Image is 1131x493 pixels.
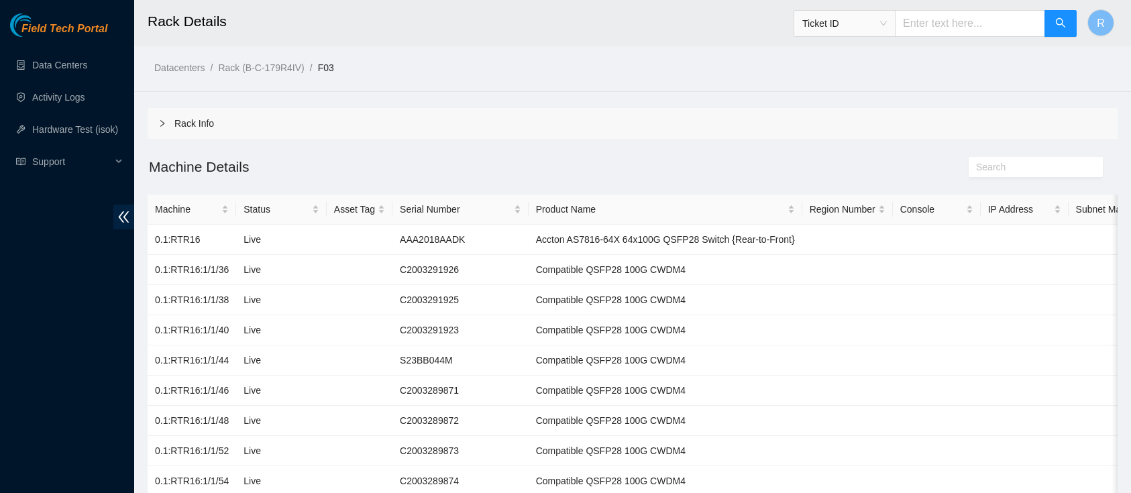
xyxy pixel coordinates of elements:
td: Accton AS7816-64X 64x100G QSFP28 Switch {Rear-to-Front} [529,225,802,255]
button: search [1044,10,1077,37]
span: right [158,119,166,127]
input: Enter text here... [895,10,1045,37]
td: Compatible QSFP28 100G CWDM4 [529,315,802,345]
span: read [16,157,25,166]
button: R [1087,9,1114,36]
td: C2003289871 [392,376,529,406]
td: 0.1:RTR16:1/1/36 [148,255,236,285]
td: C2003289872 [392,406,529,436]
td: 0.1:RTR16:1/1/52 [148,436,236,466]
span: double-left [113,205,134,229]
td: Live [236,225,327,255]
a: F03 [318,62,334,73]
td: Compatible QSFP28 100G CWDM4 [529,345,802,376]
td: 0.1:RTR16:1/1/44 [148,345,236,376]
td: AAA2018AADK [392,225,529,255]
span: R [1097,15,1105,32]
td: Compatible QSFP28 100G CWDM4 [529,406,802,436]
td: 0.1:RTR16:1/1/46 [148,376,236,406]
td: C2003291926 [392,255,529,285]
span: / [310,62,313,73]
input: Search [976,160,1085,174]
td: C2003291925 [392,285,529,315]
td: Live [236,315,327,345]
a: Datacenters [154,62,205,73]
span: Ticket ID [802,13,887,34]
td: Live [236,285,327,315]
td: C2003291923 [392,315,529,345]
td: 0.1:RTR16:1/1/40 [148,315,236,345]
td: Compatible QSFP28 100G CWDM4 [529,376,802,406]
span: search [1055,17,1066,30]
td: 0.1:RTR16 [148,225,236,255]
td: 0.1:RTR16:1/1/38 [148,285,236,315]
span: Field Tech Portal [21,23,107,36]
td: Compatible QSFP28 100G CWDM4 [529,255,802,285]
a: Akamai TechnologiesField Tech Portal [10,24,107,42]
span: Support [32,148,111,175]
a: Rack (B-C-179R4IV) [218,62,304,73]
a: Data Centers [32,60,87,70]
h2: Machine Details [148,156,875,178]
span: / [210,62,213,73]
td: Live [236,255,327,285]
td: Live [236,345,327,376]
a: Hardware Test (isok) [32,124,118,135]
td: C2003289873 [392,436,529,466]
td: S23BB044M [392,345,529,376]
a: Activity Logs [32,92,85,103]
td: Compatible QSFP28 100G CWDM4 [529,285,802,315]
td: Live [236,436,327,466]
div: Rack Info [148,108,1118,139]
td: Compatible QSFP28 100G CWDM4 [529,436,802,466]
td: Live [236,406,327,436]
td: Live [236,376,327,406]
img: Akamai Technologies [10,13,68,37]
td: 0.1:RTR16:1/1/48 [148,406,236,436]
